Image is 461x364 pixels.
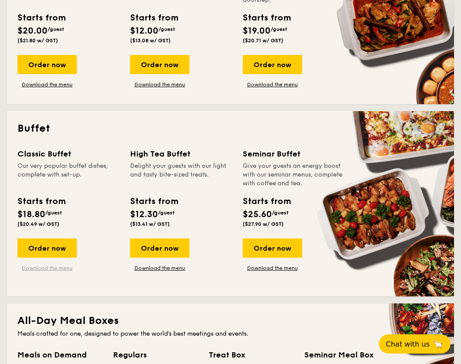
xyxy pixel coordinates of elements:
span: ($20.49 w/ GST) [17,221,59,227]
span: ($13.41 w/ GST) [130,221,170,227]
div: Meals on Demand [17,349,103,361]
h2: Buffet [17,122,444,136]
div: Classic Buffet [17,148,120,160]
a: Download the menu [17,81,77,88]
div: Starts from [243,195,290,208]
div: Order now [130,55,189,74]
div: Starts from [17,11,65,24]
a: Download the menu [17,265,77,272]
a: Download the menu [130,81,189,88]
div: Meals crafted for one, designed to power the world's best meetings and events. [17,330,444,338]
span: $25.60 [243,209,272,220]
span: /guest [271,26,287,32]
a: Download the menu [243,265,302,272]
div: Seminar Buffet [243,148,345,160]
div: Order now [130,238,189,258]
span: ($21.80 w/ GST) [17,37,58,44]
span: $12.00 [130,26,158,36]
h2: All-Day Meal Boxes [17,314,444,328]
span: /guest [158,26,175,32]
span: $18.80 [17,209,45,220]
span: $19.00 [243,26,271,36]
span: ($13.08 w/ GST) [130,37,171,44]
span: /guest [272,210,289,216]
div: Regulars [113,349,198,361]
button: Chat with us🦙 [379,334,451,354]
span: /guest [158,210,175,216]
div: Starts from [130,195,178,208]
span: ($20.71 w/ GST) [243,37,283,44]
span: Chat with us [386,340,430,348]
span: /guest [48,26,64,32]
div: Order now [243,55,302,74]
span: ($27.90 w/ GST) [243,221,284,227]
div: Delight your guests with our light and tasty bite-sized treats. [130,162,232,188]
div: Our very popular buffet dishes, complete with set-up. [17,162,120,188]
div: Starts from [17,195,65,208]
div: Give your guests an energy boost with our seminar menus, complete with coffee and tea. [243,162,345,188]
div: Starts from [130,11,178,24]
span: $12.30 [130,209,158,220]
a: Download the menu [130,265,189,272]
div: Order now [17,238,77,258]
div: Order now [17,55,77,74]
span: /guest [45,210,62,216]
div: Starts from [243,11,290,24]
div: High Tea Buffet [130,148,232,160]
div: Order now [243,238,302,258]
span: $20.00 [17,26,48,36]
div: Seminar Meal Box [304,349,389,361]
a: Download the menu [243,81,302,88]
div: Treat Box [209,349,294,361]
span: 🦙 [433,339,444,349]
